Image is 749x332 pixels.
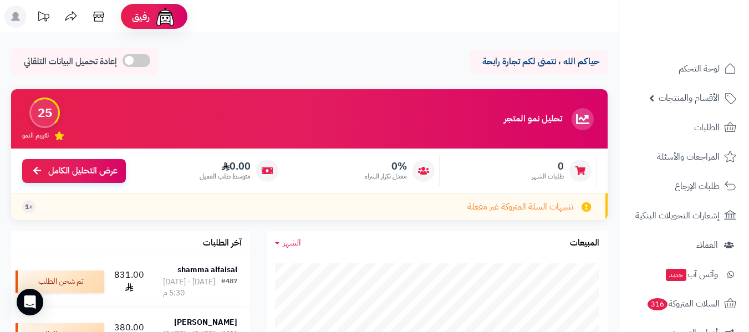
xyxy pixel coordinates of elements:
h3: تحليل نمو المتجر [504,114,562,124]
span: 0% [365,160,407,172]
span: المراجعات والأسئلة [657,149,720,165]
span: عرض التحليل الكامل [48,165,118,177]
a: تحديثات المنصة [29,6,57,30]
span: وآتس آب [665,267,718,282]
a: العملاء [626,232,742,258]
a: السلات المتروكة316 [626,290,742,317]
span: تنبيهات السلة المتروكة غير مفعلة [467,201,573,213]
a: لوحة التحكم [626,55,742,82]
a: وآتس آبجديد [626,261,742,288]
a: الشهر [275,237,301,249]
span: متوسط طلب العميل [200,172,251,181]
span: لوحة التحكم [679,61,720,76]
h3: المبيعات [570,238,599,248]
div: تم شحن الطلب [16,270,104,293]
span: إشعارات التحويلات البنكية [635,208,720,223]
td: 831.00 [109,256,150,308]
span: الطلبات [694,120,720,135]
div: [DATE] - [DATE] 5:30 م [163,277,221,299]
span: معدل تكرار الشراء [365,172,407,181]
span: رفيق [132,10,150,23]
span: 0 [532,160,564,172]
img: ai-face.png [154,6,176,28]
strong: shamma alfaisal [177,264,237,275]
span: 316 [648,298,668,310]
span: 0.00 [200,160,251,172]
span: +1 [25,202,33,212]
span: إعادة تحميل البيانات التلقائي [24,55,117,68]
strong: [PERSON_NAME] [174,316,237,328]
span: العملاء [696,237,718,253]
span: الأقسام والمنتجات [659,90,720,106]
span: طلبات الإرجاع [675,178,720,194]
span: طلبات الشهر [532,172,564,181]
h3: آخر الطلبات [203,238,242,248]
span: السلات المتروكة [646,296,720,311]
span: الشهر [283,236,301,249]
div: Open Intercom Messenger [17,289,43,315]
p: حياكم الله ، نتمنى لكم تجارة رابحة [477,55,599,68]
a: طلبات الإرجاع [626,173,742,200]
span: جديد [666,269,686,281]
div: #487 [221,277,237,299]
a: عرض التحليل الكامل [22,159,126,183]
a: إشعارات التحويلات البنكية [626,202,742,229]
a: المراجعات والأسئلة [626,144,742,170]
a: الطلبات [626,114,742,141]
span: تقييم النمو [22,131,49,140]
